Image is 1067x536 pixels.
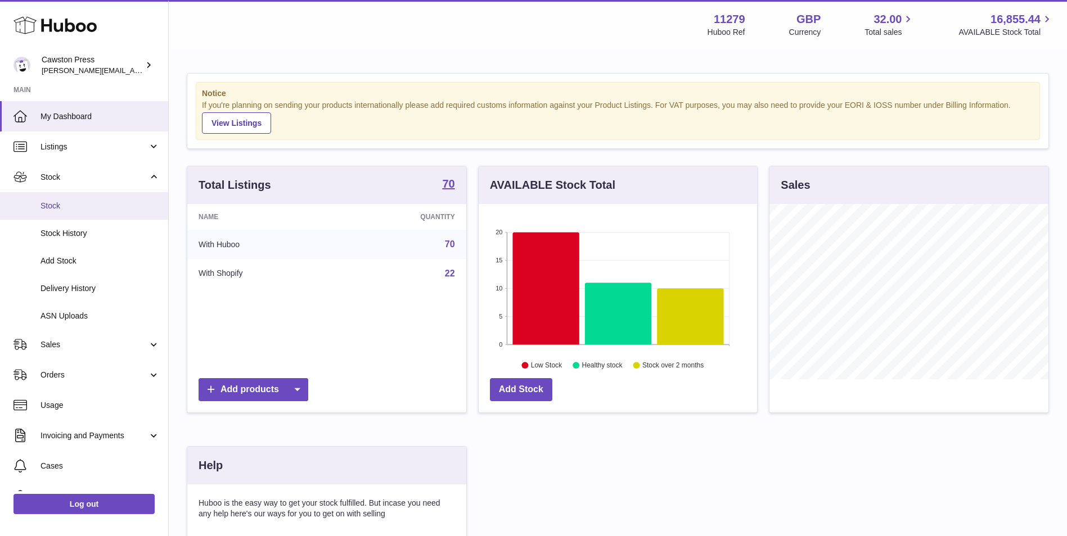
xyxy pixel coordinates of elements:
strong: Notice [202,88,1034,99]
span: 32.00 [874,12,902,27]
span: Cases [40,461,160,471]
a: 70 [445,239,455,249]
span: Stock [40,172,148,183]
td: With Huboo [187,230,337,259]
span: Delivery History [40,283,160,294]
strong: 70 [442,178,454,189]
span: ASN Uploads [40,311,160,321]
a: Add Stock [490,378,552,401]
span: Total sales [865,27,915,38]
img: thomas.carson@cawstonpress.com [13,57,30,74]
span: Listings [40,142,148,152]
text: 10 [496,285,502,292]
a: 22 [445,269,455,278]
text: 0 [499,341,502,348]
span: Stock History [40,228,160,239]
h3: Total Listings [199,178,271,193]
div: Cawston Press [42,54,143,76]
td: With Shopify [187,259,337,288]
a: Log out [13,494,155,514]
span: Stock [40,201,160,211]
span: Sales [40,339,148,350]
span: Orders [40,370,148,380]
span: Invoicing and Payments [40,430,148,441]
text: 5 [499,313,502,320]
text: Low Stock [531,361,562,369]
div: If you're planning on sending your products internationally please add required customs informati... [202,100,1034,134]
text: Stock over 2 months [642,361,704,369]
span: [PERSON_NAME][EMAIL_ADDRESS][PERSON_NAME][DOMAIN_NAME] [42,66,286,75]
span: My Dashboard [40,111,160,122]
h3: Sales [781,178,810,193]
th: Name [187,204,337,230]
span: AVAILABLE Stock Total [958,27,1054,38]
a: 32.00 Total sales [865,12,915,38]
th: Quantity [337,204,466,230]
strong: GBP [796,12,821,27]
h3: Help [199,458,223,473]
span: 16,855.44 [991,12,1041,27]
div: Huboo Ref [708,27,745,38]
p: Huboo is the easy way to get your stock fulfilled. But incase you need any help here's our ways f... [199,498,455,519]
div: Currency [789,27,821,38]
span: Add Stock [40,256,160,266]
strong: 11279 [714,12,745,27]
span: Usage [40,400,160,411]
a: Add products [199,378,308,401]
a: 70 [442,178,454,192]
text: 15 [496,257,502,264]
a: 16,855.44 AVAILABLE Stock Total [958,12,1054,38]
text: Healthy stock [582,361,623,369]
h3: AVAILABLE Stock Total [490,178,615,193]
text: 20 [496,229,502,235]
a: View Listings [202,112,271,134]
